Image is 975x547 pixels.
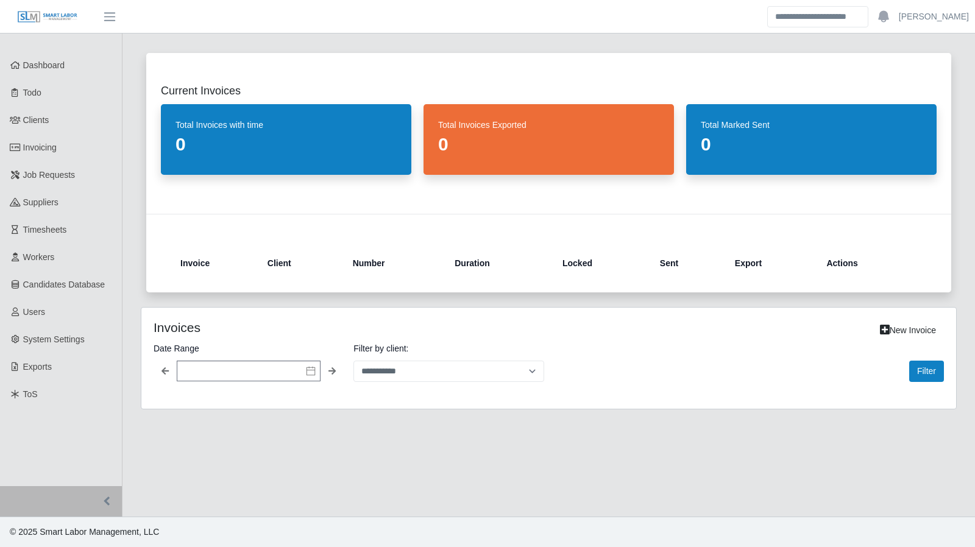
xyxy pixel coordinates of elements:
[23,143,57,152] span: Invoicing
[161,82,937,99] h2: Current Invoices
[23,362,52,372] span: Exports
[23,307,46,317] span: Users
[650,249,725,278] th: Sent
[343,249,445,278] th: Number
[909,361,944,382] button: Filter
[23,88,41,97] span: Todo
[154,320,472,335] h4: Invoices
[17,10,78,24] img: SLM Logo
[701,133,922,155] dd: 0
[23,389,38,399] span: ToS
[23,197,58,207] span: Suppliers
[353,341,544,356] label: Filter by client:
[725,249,817,278] th: Export
[258,249,343,278] th: Client
[767,6,868,27] input: Search
[23,280,105,289] span: Candidates Database
[438,119,659,131] dt: Total Invoices Exported
[438,133,659,155] dd: 0
[872,320,944,341] a: New Invoice
[23,115,49,125] span: Clients
[23,252,55,262] span: Workers
[817,249,917,278] th: Actions
[175,119,397,131] dt: Total Invoices with time
[23,334,85,344] span: System Settings
[445,249,553,278] th: Duration
[23,225,67,235] span: Timesheets
[154,341,344,356] label: Date Range
[899,10,969,23] a: [PERSON_NAME]
[701,119,922,131] dt: Total Marked Sent
[23,170,76,180] span: Job Requests
[553,249,650,278] th: Locked
[10,527,159,537] span: © 2025 Smart Labor Management, LLC
[175,133,397,155] dd: 0
[23,60,65,70] span: Dashboard
[180,249,258,278] th: Invoice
